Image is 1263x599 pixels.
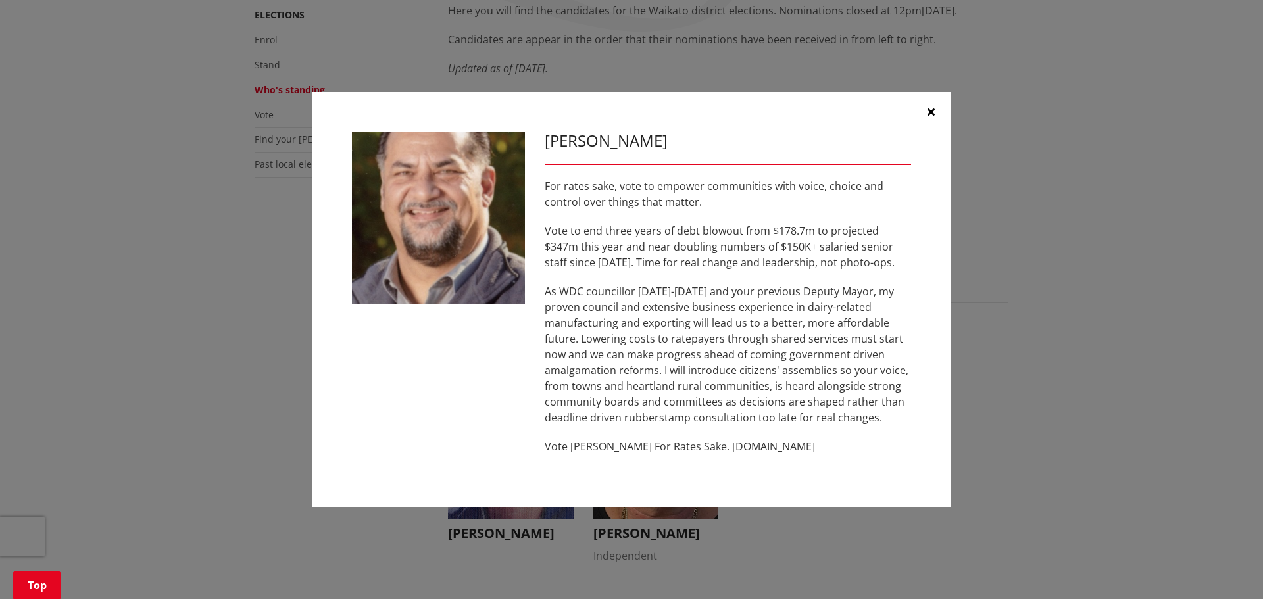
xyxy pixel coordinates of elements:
p: Vote to end three years of debt blowout from $178.7m to projected $347m this year and near doubli... [545,223,911,270]
img: WO-M__BECH_A__EWN4j [352,132,525,304]
a: Top [13,571,61,599]
h3: [PERSON_NAME] [545,132,911,151]
p: As WDC councillor [DATE]-[DATE] and your previous Deputy Mayor, my proven council and extensive b... [545,283,911,425]
p: For rates sake, vote to empower communities with voice, choice and control over things that matter. [545,178,911,210]
p: Vote [PERSON_NAME] For Rates Sake. [DOMAIN_NAME] [545,439,911,454]
iframe: Messenger Launcher [1202,544,1250,591]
